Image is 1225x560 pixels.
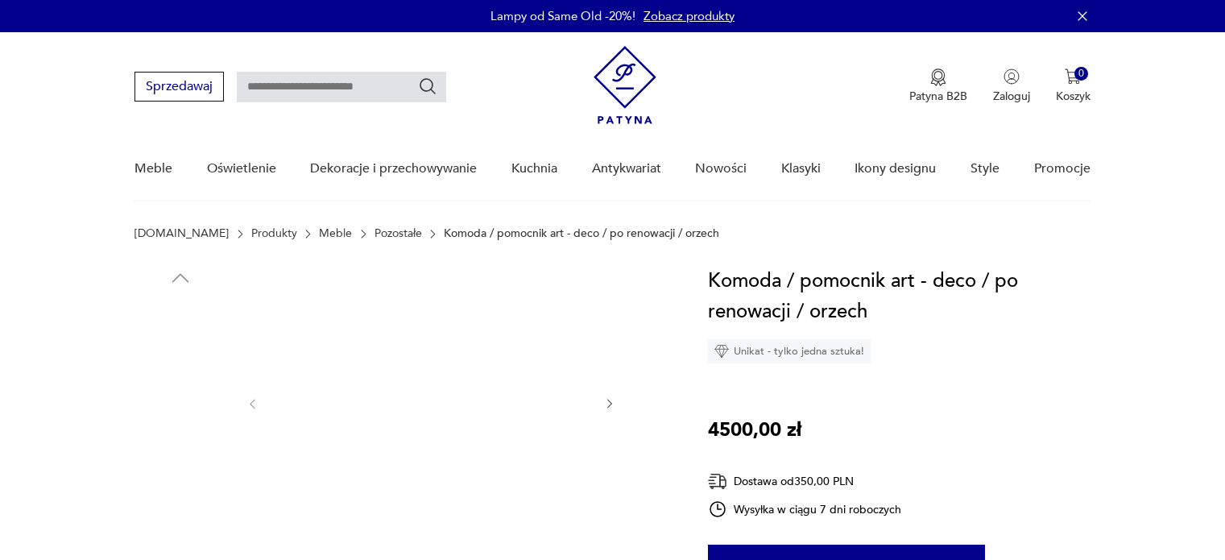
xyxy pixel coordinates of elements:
div: Wysyłka w ciągu 7 dni roboczych [708,500,901,519]
img: Zdjęcie produktu Komoda / pomocnik art - deco / po renowacji / orzech [135,298,226,390]
img: Zdjęcie produktu Komoda / pomocnik art - deco / po renowacji / orzech [135,401,226,493]
a: Meble [319,227,352,240]
a: Oświetlenie [207,138,276,200]
button: 0Koszyk [1056,68,1090,104]
a: Antykwariat [592,138,661,200]
a: Zobacz produkty [644,8,735,24]
p: Komoda / pomocnik art - deco / po renowacji / orzech [444,227,719,240]
a: Style [970,138,999,200]
p: Patyna B2B [909,89,967,104]
div: 0 [1074,67,1088,81]
a: Pozostałe [375,227,422,240]
img: Ikonka użytkownika [1004,68,1020,85]
div: Unikat - tylko jedna sztuka! [708,339,871,363]
button: Szukaj [418,77,437,96]
h1: Komoda / pomocnik art - deco / po renowacji / orzech [708,266,1090,327]
p: 4500,00 zł [708,415,801,446]
a: Ikona medaluPatyna B2B [909,68,967,104]
a: Dekoracje i przechowywanie [310,138,477,200]
img: Ikona medalu [930,68,946,86]
a: Kuchnia [511,138,557,200]
img: Patyna - sklep z meblami i dekoracjami vintage [594,46,656,124]
a: Ikony designu [855,138,936,200]
p: Koszyk [1056,89,1090,104]
a: Promocje [1034,138,1090,200]
a: Produkty [251,227,297,240]
button: Patyna B2B [909,68,967,104]
button: Zaloguj [993,68,1030,104]
img: Zdjęcie produktu Komoda / pomocnik art - deco / po renowacji / orzech [275,266,586,539]
p: Zaloguj [993,89,1030,104]
img: Ikona diamentu [714,344,729,359]
a: [DOMAIN_NAME] [135,227,229,240]
button: Sprzedawaj [135,72,224,102]
a: Meble [135,138,172,200]
a: Nowości [695,138,747,200]
img: Ikona koszyka [1065,68,1081,85]
a: Klasyki [781,138,821,200]
a: Sprzedawaj [135,82,224,93]
p: Lampy od Same Old -20%! [490,8,635,24]
img: Ikona dostawy [708,471,727,492]
div: Dostawa od 350,00 PLN [708,471,901,492]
